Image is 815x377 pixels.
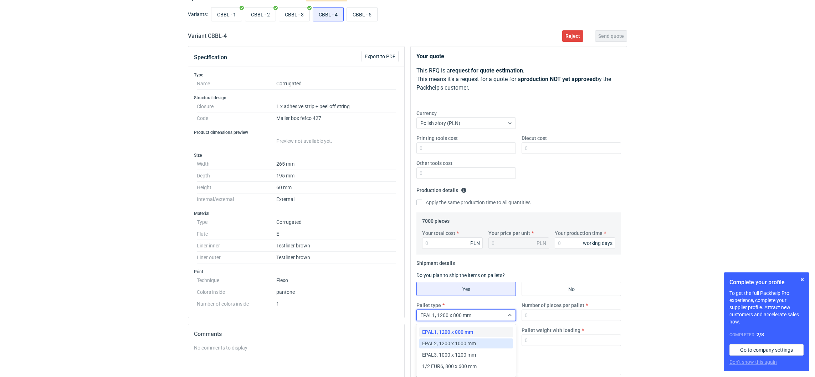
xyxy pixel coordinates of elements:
[197,170,276,182] dt: Depth
[416,135,458,142] label: Printing tools cost
[188,32,227,40] h2: Variant CBBL - 4
[197,78,276,90] dt: Name
[197,298,276,307] dt: Number of colors inside
[729,290,804,325] p: To get the full Packhelp Pro experience, complete your supplier profile. Attract new customers an...
[583,240,612,247] div: working days
[555,237,615,249] input: 0
[798,275,806,284] button: Skip for now
[416,257,455,266] legend: Shipment details
[422,215,450,224] legend: 7000 pieces
[416,282,516,296] label: Yes
[347,7,378,21] label: CBBL - 5
[537,240,546,247] div: PLN
[276,170,396,182] dd: 195 mm
[245,7,276,21] label: CBBL - 2
[522,302,584,309] label: Number of pieces per pallet
[194,95,399,101] h3: Structural design
[416,185,467,193] legend: Production details
[422,363,477,370] span: 1/2 EUR6, 800 x 600 mm
[522,135,547,142] label: Diecut cost
[729,358,777,366] button: Don’t show this again
[729,344,804,356] a: Go to company settings
[562,30,583,42] button: Reject
[211,7,242,21] label: CBBL - 1
[555,230,603,237] label: Your production time
[416,167,516,179] input: 0
[362,51,399,62] button: Export to PDF
[194,49,227,66] button: Specification
[521,76,596,82] strong: production NOT yet approved
[276,193,396,205] dd: External
[420,312,471,318] span: EPAL1, 1200 x 800 mm
[194,211,399,216] h3: Material
[197,228,276,240] dt: Flute
[522,282,621,296] label: No
[197,275,276,286] dt: Technique
[729,278,804,287] h1: Complete your profile
[522,327,580,334] label: Pallet weight with loading
[522,335,621,346] input: 0
[197,182,276,193] dt: Height
[276,275,396,286] dd: Flexo
[595,30,627,42] button: Send quote
[194,72,399,78] h3: Type
[565,34,580,39] span: Reject
[276,101,396,112] dd: 1 x adhesive strip + peel off string
[197,286,276,298] dt: Colors inside
[420,120,460,126] span: Polish złoty (PLN)
[276,286,396,298] dd: pantone
[598,34,624,39] span: Send quote
[276,216,396,228] dd: Corrugated
[522,310,621,321] input: 0
[276,252,396,263] dd: Testliner brown
[416,66,621,92] p: This RFQ is a . This means it's a request for a quote for a by the Packhelp's customer.
[416,53,444,60] strong: Your quote
[197,101,276,112] dt: Closure
[365,54,395,59] span: Export to PDF
[416,142,516,154] input: 0
[276,228,396,240] dd: E
[276,112,396,124] dd: Mailer box fefco 427
[276,298,396,307] dd: 1
[188,11,208,18] label: Variants:
[197,193,276,205] dt: Internal/external
[729,331,804,338] div: Completed:
[276,158,396,170] dd: 265 mm
[276,78,396,90] dd: Corrugated
[197,240,276,252] dt: Liner inner
[470,240,480,247] div: PLN
[276,182,396,193] dd: 60 mm
[197,216,276,228] dt: Type
[422,340,476,347] span: EPAL2, 1200 x 1000 mm
[197,112,276,124] dt: Code
[416,199,530,206] label: Apply the same production time to all quantities
[416,110,437,117] label: Currency
[416,302,441,309] label: Pallet type
[422,230,455,237] label: Your total cost
[450,67,523,74] strong: request for quote estimation
[279,7,310,21] label: CBBL - 3
[197,252,276,263] dt: Liner outer
[194,152,399,158] h3: Size
[194,330,399,338] h2: Comments
[276,138,332,144] span: Preview not available yet.
[488,230,530,237] label: Your price per unit
[313,7,344,21] label: CBBL - 4
[194,130,399,135] h3: Product dimensions preview
[194,344,399,351] div: No comments to display
[422,328,473,336] span: EPAL1, 1200 x 800 mm
[757,332,764,337] strong: 2 / 8
[276,240,396,252] dd: Testliner brown
[194,269,399,275] h3: Print
[197,158,276,170] dt: Width
[416,272,505,278] label: Do you plan to ship the items on pallets?
[422,237,483,249] input: 0
[522,142,621,154] input: 0
[416,160,452,167] label: Other tools cost
[422,351,476,358] span: EPAL3, 1000 x 1200 mm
